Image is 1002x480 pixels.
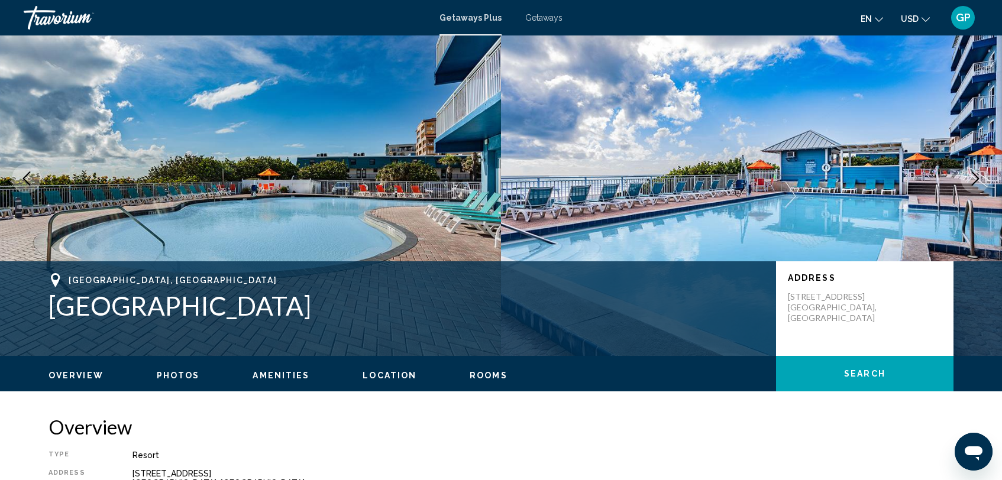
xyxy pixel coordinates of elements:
span: USD [901,14,919,24]
span: Overview [49,371,104,380]
p: [STREET_ADDRESS] [GEOGRAPHIC_DATA], [GEOGRAPHIC_DATA] [788,291,883,323]
span: Search [844,369,885,379]
button: Change language [861,10,883,27]
button: Next image [961,164,990,193]
h2: Overview [49,415,953,439]
button: Change currency [901,10,930,27]
a: Getaways [525,13,563,22]
span: Photos [157,371,200,380]
span: GP [956,12,971,24]
button: Overview [49,370,104,381]
button: Photos [157,370,200,381]
span: Rooms [470,371,508,380]
div: Type [49,450,103,460]
a: Getaways Plus [439,13,502,22]
button: Amenities [253,370,309,381]
span: en [861,14,872,24]
button: Previous image [12,164,41,193]
h1: [GEOGRAPHIC_DATA] [49,290,764,321]
div: Resort [132,450,953,460]
button: Rooms [470,370,508,381]
iframe: Button to launch messaging window [955,433,993,471]
p: Address [788,273,942,283]
button: User Menu [948,5,978,30]
a: Travorium [24,6,428,30]
span: [GEOGRAPHIC_DATA], [GEOGRAPHIC_DATA] [69,275,277,285]
span: Location [363,371,416,380]
button: Search [776,356,953,391]
span: Amenities [253,371,309,380]
button: Location [363,370,416,381]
